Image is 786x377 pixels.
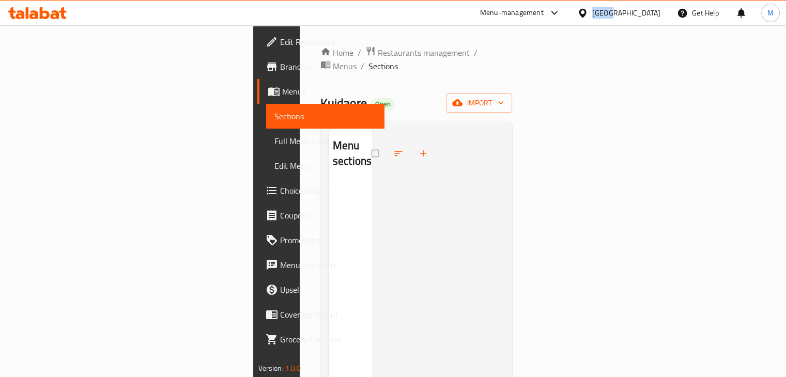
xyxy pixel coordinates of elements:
a: Coupons [257,203,384,228]
div: [GEOGRAPHIC_DATA] [592,7,660,19]
li: / [474,46,477,59]
a: Restaurants management [365,46,470,59]
a: Branches [257,54,384,79]
span: Full Menu View [274,135,376,147]
a: Edit Menu [266,153,384,178]
a: Promotions [257,228,384,253]
span: Coverage Report [280,308,376,321]
span: Coupons [280,209,376,222]
nav: breadcrumb [320,46,513,73]
span: Promotions [280,234,376,246]
span: Version: [258,362,284,375]
span: Menu disclaimer [280,259,376,271]
span: Upsell [280,284,376,296]
a: Grocery Checklist [257,327,384,352]
span: Choice Groups [280,184,376,197]
span: Grocery Checklist [280,333,376,345]
div: Menu-management [480,7,544,19]
button: Add section [412,142,437,165]
a: Edit Restaurant [257,29,384,54]
span: Menus [282,85,376,98]
span: Edit Menu [274,160,376,172]
span: Edit Restaurant [280,36,376,48]
a: Coverage Report [257,302,384,327]
span: import [454,97,504,109]
span: Branches [280,60,376,73]
a: Sections [266,104,384,129]
span: M [767,7,774,19]
nav: Menu sections [329,178,373,186]
button: import [446,93,512,113]
a: Full Menu View [266,129,384,153]
a: Menus [257,79,384,104]
a: Menu disclaimer [257,253,384,277]
span: 1.0.0 [285,362,301,375]
span: Restaurants management [378,46,470,59]
span: Sections [274,110,376,122]
a: Choice Groups [257,178,384,203]
a: Upsell [257,277,384,302]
